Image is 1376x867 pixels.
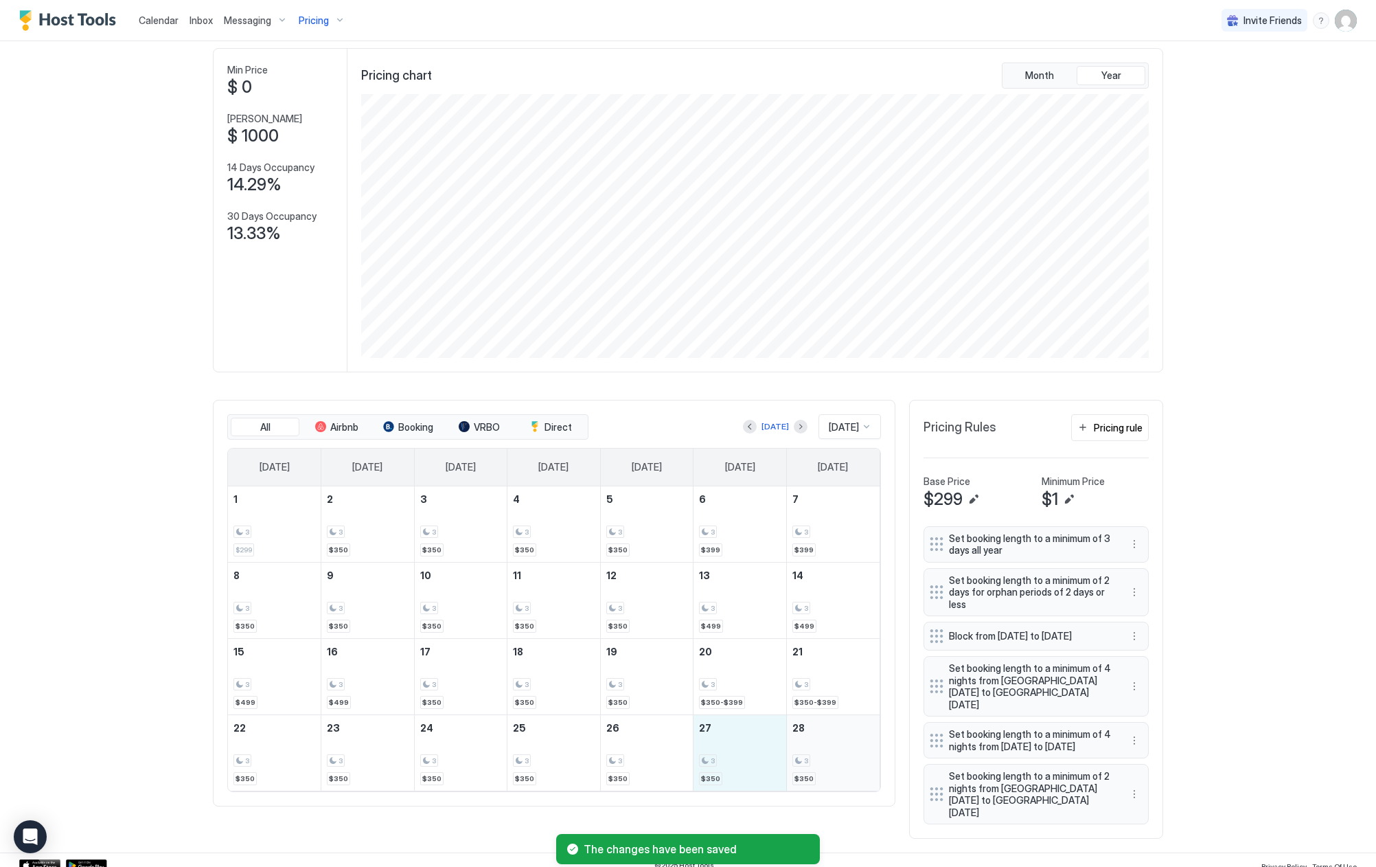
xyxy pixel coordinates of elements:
span: 26 [606,722,619,734]
span: 15 [233,646,244,657]
div: Open Intercom Messenger [14,820,47,853]
span: $1 [1042,489,1058,510]
span: $350 [422,698,442,707]
span: $499 [236,698,255,707]
button: More options [1126,678,1143,695]
span: [DATE] [818,461,848,473]
span: $350 [329,622,348,631]
span: 3 [420,493,427,505]
td: February 24, 2026 [414,714,507,791]
span: Pricing chart [361,68,432,84]
a: February 12, 2026 [601,563,693,588]
span: Set booking length to a minimum of 4 nights from [GEOGRAPHIC_DATA][DATE] to [GEOGRAPHIC_DATA][DATE] [949,662,1112,710]
span: Booking [398,421,433,433]
span: 3 [245,604,249,613]
span: [DATE] [260,461,290,473]
span: 24 [420,722,433,734]
a: February 2, 2026 [321,486,414,512]
span: $350 [608,698,628,707]
a: Monday [339,449,396,486]
td: February 25, 2026 [507,714,601,791]
span: 9 [327,570,334,581]
div: Set booking length to a minimum of 4 nights from [GEOGRAPHIC_DATA][DATE] to [GEOGRAPHIC_DATA][DAT... [924,656,1149,717]
span: 10 [420,570,431,581]
a: February 10, 2026 [415,563,507,588]
span: $350 [794,774,814,783]
a: February 16, 2026 [321,639,414,664]
button: All [231,418,299,437]
span: 19 [606,646,617,657]
a: Thursday [618,449,676,486]
span: 11 [513,570,521,581]
td: February 12, 2026 [600,562,693,638]
a: February 7, 2026 [787,486,880,512]
span: Calendar [139,14,179,26]
span: 3 [711,756,715,765]
span: 25 [513,722,526,734]
a: February 23, 2026 [321,715,414,741]
td: February 18, 2026 [507,638,601,714]
span: $350 [608,774,628,783]
span: 4 [513,493,520,505]
span: Year [1101,69,1121,82]
span: $ 0 [227,77,252,98]
span: 3 [525,756,529,765]
span: 1 [233,493,238,505]
span: 8 [233,570,240,581]
td: February 19, 2026 [600,638,693,714]
span: 3 [618,528,622,537]
span: 2 [327,493,333,505]
div: menu [1126,732,1143,749]
button: Edit [965,491,982,508]
a: February 28, 2026 [787,715,880,741]
div: User profile [1335,10,1357,32]
div: menu [1126,536,1143,552]
div: [DATE] [761,420,789,433]
span: 21 [792,646,803,657]
a: Sunday [246,449,303,486]
a: February 4, 2026 [507,486,600,512]
a: February 21, 2026 [787,639,880,664]
span: $299 [236,545,252,554]
span: 27 [699,722,711,734]
span: Minimum Price [1042,475,1105,488]
span: 14.29% [227,174,282,195]
td: February 26, 2026 [600,714,693,791]
span: $499 [329,698,349,707]
span: 3 [711,528,715,537]
span: [DATE] [725,461,755,473]
td: February 21, 2026 [786,638,880,714]
span: [DATE] [538,461,569,473]
td: February 27, 2026 [693,714,787,791]
a: February 15, 2026 [228,639,321,664]
a: Saturday [804,449,862,486]
div: Set booking length to a minimum of 2 nights from [GEOGRAPHIC_DATA][DATE] to [GEOGRAPHIC_DATA][DAT... [924,764,1149,824]
span: Invite Friends [1243,14,1302,27]
span: 3 [432,604,436,613]
span: Messaging [224,14,271,27]
span: Set booking length to a minimum of 2 days for orphan periods of 2 days or less [949,574,1112,611]
span: Min Price [227,64,268,76]
div: Set booking length to a minimum of 4 nights from [DATE] to [DATE] menu [924,722,1149,758]
td: February 16, 2026 [321,638,415,714]
button: Month [1005,66,1074,85]
td: February 7, 2026 [786,486,880,563]
span: [DATE] [352,461,382,473]
button: Edit [1061,491,1077,508]
a: February 8, 2026 [228,563,321,588]
span: 13.33% [227,223,281,244]
span: $350-$399 [701,698,743,707]
span: $350 [422,622,442,631]
button: More options [1126,584,1143,600]
span: [PERSON_NAME] [227,113,302,125]
td: February 8, 2026 [228,562,321,638]
td: February 23, 2026 [321,714,415,791]
span: $350 [329,545,348,554]
span: $350 [515,698,534,707]
td: February 3, 2026 [414,486,507,563]
span: 20 [699,646,712,657]
span: 13 [699,570,710,581]
button: Pricing rule [1071,414,1149,441]
div: menu [1126,584,1143,600]
a: Wednesday [525,449,582,486]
